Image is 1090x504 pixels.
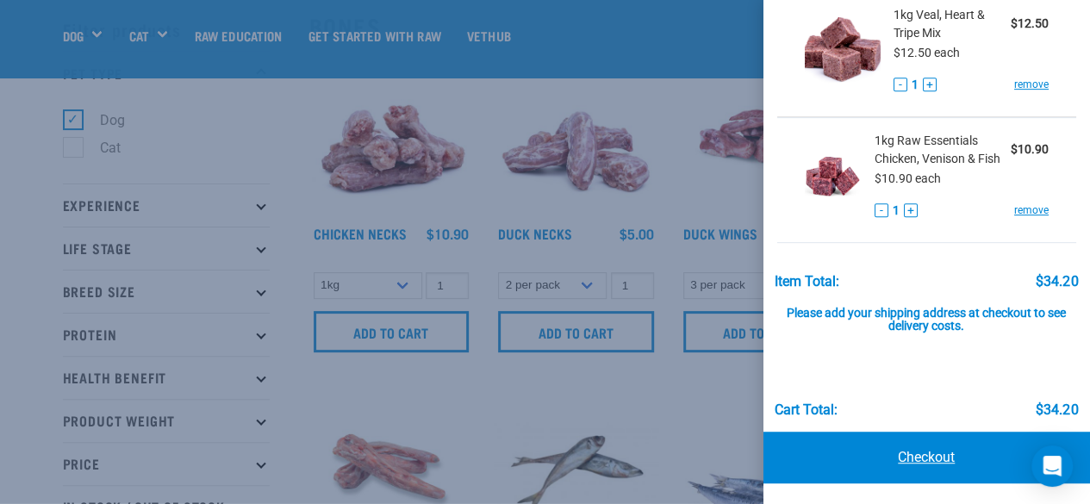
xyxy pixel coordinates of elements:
[1014,202,1049,218] a: remove
[904,203,918,217] button: +
[894,46,960,59] span: $12.50 each
[1011,142,1049,156] strong: $10.90
[875,171,941,185] span: $10.90 each
[912,76,919,94] span: 1
[1014,77,1049,92] a: remove
[923,78,937,91] button: +
[805,132,862,221] img: Raw Essentials Chicken, Venison & Fish
[893,202,900,220] span: 1
[775,274,839,289] div: Item Total:
[1036,402,1078,418] div: $34.20
[775,402,838,418] div: Cart total:
[894,6,1011,42] span: 1kg Veal, Heart & Tripe Mix
[1036,274,1078,289] div: $34.20
[894,78,907,91] button: -
[1031,445,1073,487] div: Open Intercom Messenger
[1011,16,1049,30] strong: $12.50
[875,203,888,217] button: -
[775,289,1078,334] div: Please add your shipping address at checkout to see delivery costs.
[805,6,881,95] img: Veal, Heart & Tripe Mix
[875,132,1011,168] span: 1kg Raw Essentials Chicken, Venison & Fish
